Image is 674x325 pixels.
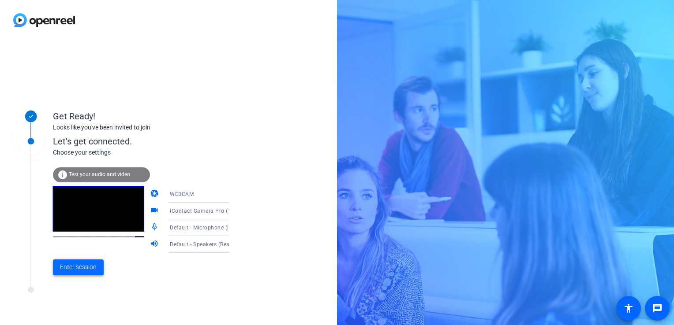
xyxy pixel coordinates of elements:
span: WEBCAM [170,191,194,197]
div: Looks like you've been invited to join [53,123,229,132]
mat-icon: volume_up [150,239,161,250]
mat-icon: mic_none [150,222,161,233]
mat-icon: accessibility [623,303,634,314]
div: Choose your settings [53,148,247,157]
mat-icon: videocam [150,206,161,216]
div: Let's get connected. [53,135,247,148]
mat-icon: message [652,303,663,314]
mat-icon: info [57,170,68,180]
span: Default - Speakers (Realtek(R) Audio) [170,240,265,247]
div: Get Ready! [53,110,229,123]
mat-icon: camera [150,189,161,199]
span: Test your audio and video [69,171,130,177]
button: Enter session [53,259,104,275]
span: Default - Microphone (iContact Camera Pro) (1bcf:2d3e) [170,224,315,231]
span: iContact Camera Pro (1bcf:2d3e) [170,207,256,214]
span: Enter session [60,262,97,272]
